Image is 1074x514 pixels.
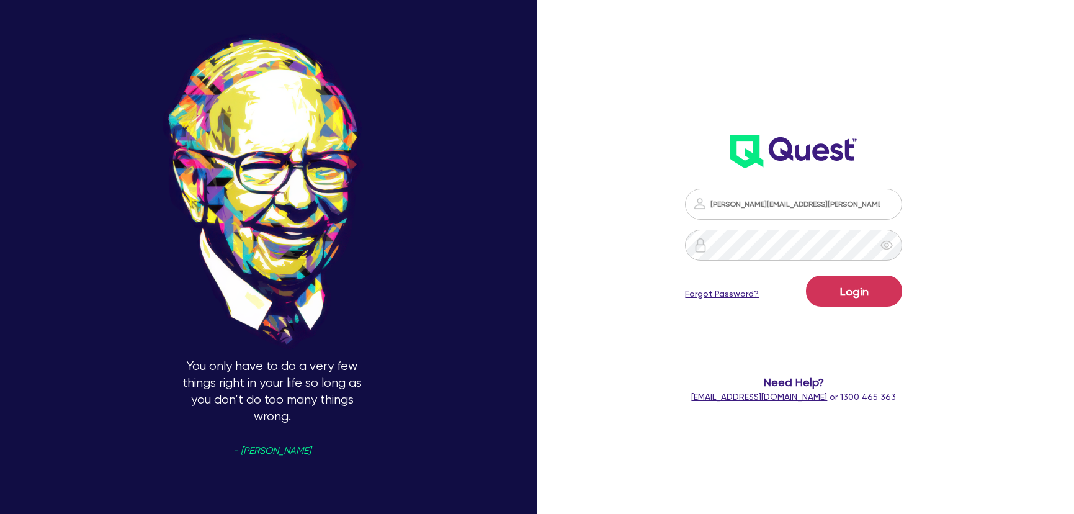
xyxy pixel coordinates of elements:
input: Email address [685,189,902,220]
img: icon-password [693,238,708,253]
span: Need Help? [652,374,936,390]
button: Login [806,276,902,307]
span: - [PERSON_NAME] [233,446,311,456]
a: Forgot Password? [685,287,759,300]
img: icon-password [692,196,707,211]
span: eye [880,239,893,251]
span: or 1300 465 363 [691,392,896,402]
a: [EMAIL_ADDRESS][DOMAIN_NAME] [691,392,827,402]
img: wH2k97JdezQIQAAAABJRU5ErkJggg== [730,135,857,168]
